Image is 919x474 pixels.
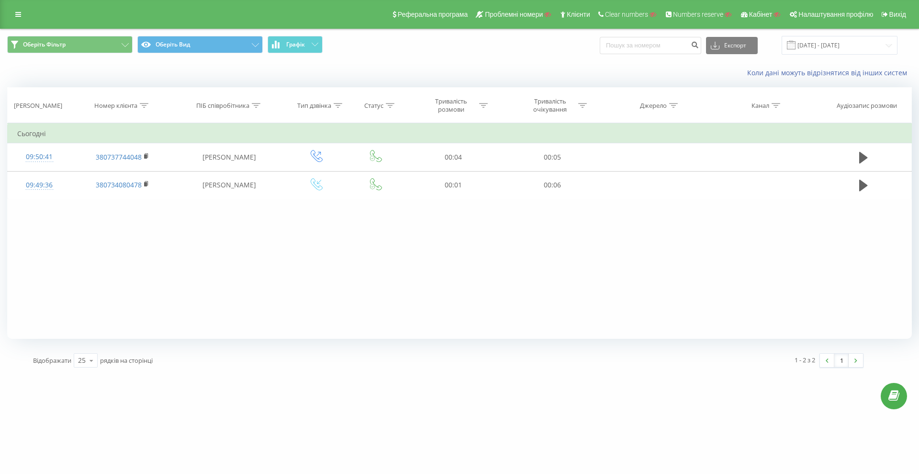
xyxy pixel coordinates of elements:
td: 00:01 [404,171,503,199]
div: ПІБ співробітника [196,102,249,110]
div: 09:49:36 [17,176,61,195]
a: 380737744048 [96,152,142,162]
a: Коли дані можуть відрізнятися вiд інших систем [747,68,912,77]
td: 00:05 [503,143,602,171]
span: Оберіть Фільтр [23,41,66,48]
div: [PERSON_NAME] [14,102,62,110]
span: Numbers reserve [673,11,723,18]
span: Вихід [889,11,906,18]
div: Тип дзвінка [297,102,331,110]
span: Клієнти [567,11,590,18]
div: Канал [751,102,769,110]
span: рядків на сторінці [100,356,153,365]
div: Номер клієнта [94,102,137,110]
div: Тривалість розмови [426,97,477,114]
div: Статус [364,102,383,110]
div: Аудіозапис розмови [837,102,897,110]
span: Clear numbers [605,11,648,18]
span: Реферальна програма [398,11,468,18]
td: [PERSON_NAME] [174,171,285,199]
span: Графік [286,41,305,48]
div: 25 [78,356,86,365]
div: 09:50:41 [17,148,61,166]
div: 1 - 2 з 2 [795,355,815,365]
button: Оберіть Фільтр [7,36,133,53]
td: Сьогодні [8,124,912,143]
span: Налаштування профілю [798,11,873,18]
span: Кабінет [749,11,773,18]
div: Джерело [640,102,667,110]
a: 1 [834,354,849,367]
div: Тривалість очікування [525,97,576,114]
td: 00:06 [503,171,602,199]
td: 00:04 [404,143,503,171]
button: Графік [268,36,323,53]
td: [PERSON_NAME] [174,143,285,171]
a: 380734080478 [96,180,142,189]
button: Оберіть Вид [137,36,263,53]
span: Відображати [33,356,71,365]
button: Експорт [706,37,758,54]
span: Проблемні номери [485,11,543,18]
input: Пошук за номером [600,37,701,54]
